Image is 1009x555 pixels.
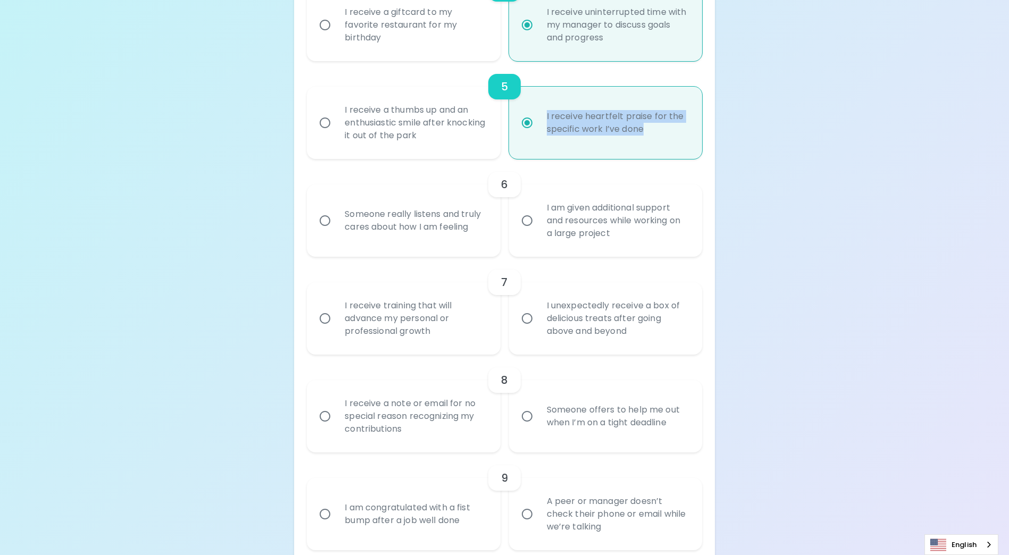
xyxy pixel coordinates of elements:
[501,176,508,193] h6: 6
[307,257,702,355] div: choice-group-check
[924,534,998,555] div: Language
[307,452,702,550] div: choice-group-check
[501,78,508,95] h6: 5
[501,274,507,291] h6: 7
[307,355,702,452] div: choice-group-check
[336,384,494,448] div: I receive a note or email for no special reason recognizing my contributions
[538,482,696,546] div: A peer or manager doesn’t check their phone or email while we’re talking
[538,391,696,442] div: Someone offers to help me out when I’m on a tight deadline
[538,97,696,148] div: I receive heartfelt praise for the specific work I’ve done
[307,61,702,159] div: choice-group-check
[538,189,696,253] div: I am given additional support and resources while working on a large project
[336,91,494,155] div: I receive a thumbs up and an enthusiastic smile after knocking it out of the park
[336,489,494,540] div: I am congratulated with a fist bump after a job well done
[925,535,998,554] a: English
[924,534,998,555] aside: Language selected: English
[501,372,508,389] h6: 8
[336,195,494,246] div: Someone really listens and truly cares about how I am feeling
[336,287,494,350] div: I receive training that will advance my personal or professional growth
[307,159,702,257] div: choice-group-check
[538,287,696,350] div: I unexpectedly receive a box of delicious treats after going above and beyond
[501,469,508,486] h6: 9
